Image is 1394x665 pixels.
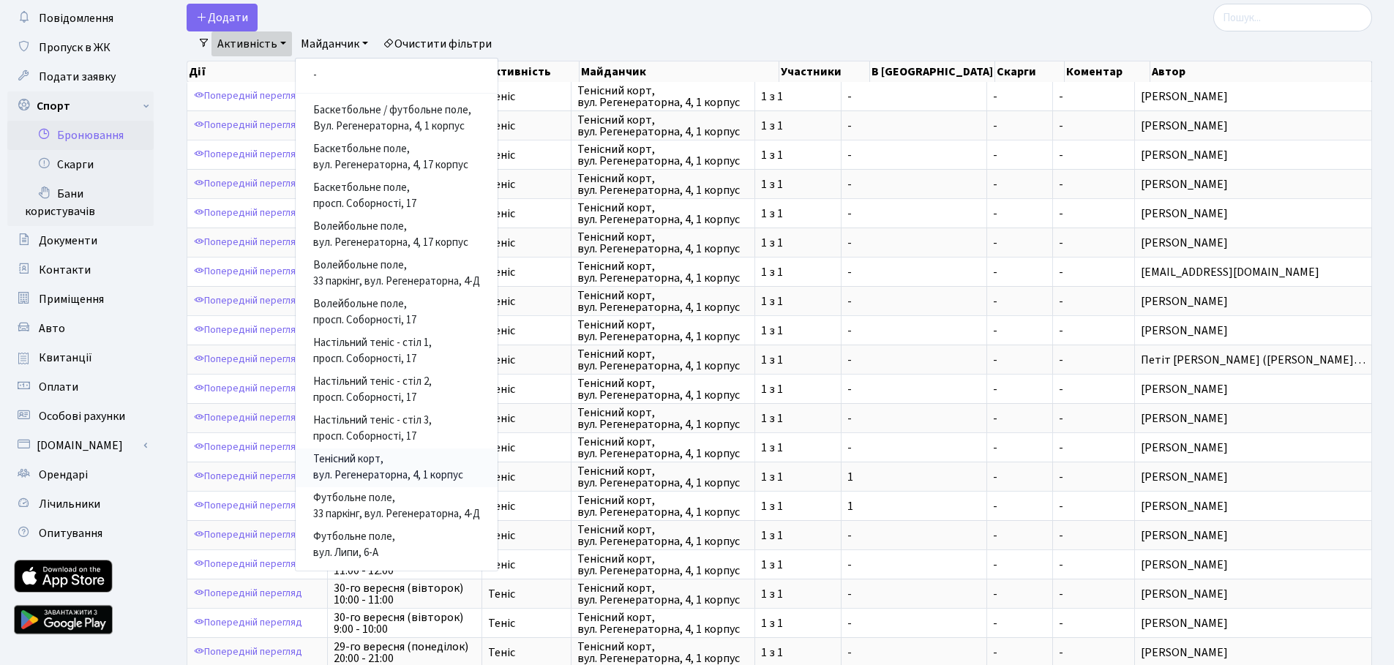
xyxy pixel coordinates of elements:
span: - [847,179,981,190]
a: Футбольне поле,33 паркінг, вул. Регенераторна, 4-Д [296,487,498,526]
span: [PERSON_NAME] [1141,617,1365,629]
span: Тенісний корт, вул. Регенераторна, 4, 1 корпус [577,612,748,635]
span: 30-го вересня (вівторок) 9:00 - 10:00 [334,612,476,635]
span: Орендарі [39,467,88,483]
span: 1 з 1 [761,413,836,424]
a: Попередній перегляд [190,465,306,488]
span: Тенісний корт, вул. Регенераторна, 4, 1 корпус [577,319,748,342]
span: Тенісний корт, вул. Регенераторна, 4, 1 корпус [577,377,748,401]
a: Настільний теніс - стіл 3,просп. Соборності, 17 [296,410,498,448]
span: - [993,266,1046,278]
a: Попередній перегляд [190,319,306,342]
span: Пропуск в ЖК [39,40,110,56]
span: Теніс [488,149,565,161]
span: - [1059,323,1063,339]
span: - [993,588,1046,600]
a: Пропуск в ЖК [7,33,154,62]
span: - [847,588,981,600]
a: Футбольне поле,вул. Липи, 6-А [296,526,498,565]
span: - [1059,469,1063,485]
a: Баскетбольне поле,просп. Соборності, 17 [296,177,498,216]
span: - [993,149,1046,161]
span: 1 [847,500,981,512]
span: 1 з 1 [761,588,836,600]
span: - [847,120,981,132]
span: 1 з 1 [761,296,836,307]
span: - [993,354,1046,366]
span: - [1059,293,1063,309]
span: - [1059,645,1063,661]
a: Попередній перегляд [190,173,306,195]
a: [DOMAIN_NAME] [7,431,154,460]
input: Пошук... [1213,4,1372,31]
span: - [1059,264,1063,280]
span: [PERSON_NAME] [1141,91,1365,102]
span: 1 [847,471,981,483]
span: Тенісний корт, вул. Регенераторна, 4, 1 корпус [577,202,748,225]
a: Майданчик [295,31,374,56]
span: [PERSON_NAME] [1141,471,1365,483]
span: Теніс [488,559,565,571]
span: Теніс [488,413,565,424]
span: 1 з 1 [761,383,836,395]
a: Квитанції [7,343,154,372]
span: Теніс [488,383,565,395]
th: Коментар [1065,61,1150,82]
span: - [847,325,981,337]
a: Орендарі [7,460,154,489]
a: Попередній перегляд [190,202,306,225]
span: [EMAIL_ADDRESS][DOMAIN_NAME] [1141,266,1365,278]
span: Теніс [488,179,565,190]
span: - [1059,615,1063,631]
span: - [847,237,981,249]
span: - [847,442,981,454]
a: Попередній перегляд [190,377,306,400]
a: - [296,64,498,87]
a: Попередній перегляд [190,348,306,371]
span: Тенісний корт, вул. Регенераторна, 4, 1 корпус [577,231,748,255]
a: Волейбольне поле,33 паркінг, вул. Регенераторна, 4-Д [296,255,498,293]
a: Попередній перегляд [190,641,306,664]
span: Тенісний корт, вул. Регенераторна, 4, 1 корпус [577,143,748,167]
span: - [1059,176,1063,192]
span: [PERSON_NAME] [1141,120,1365,132]
span: Петіт [PERSON_NAME] ([PERSON_NAME]… [1141,354,1365,366]
a: Скарги [7,150,154,179]
span: 1 з 1 [761,120,836,132]
span: Подати заявку [39,69,116,85]
span: [PERSON_NAME] [1141,179,1365,190]
a: Попередній перегляд [190,495,306,517]
a: Настільний теніс - стіл 2,просп. Соборності, 17 [296,371,498,410]
a: Попередній перегляд [190,582,306,605]
span: Тенісний корт, вул. Регенераторна, 4, 1 корпус [577,553,748,576]
th: Участники [779,61,870,82]
span: Тенісний корт, вул. Регенераторна, 4, 1 корпус [577,348,748,372]
span: Особові рахунки [39,408,125,424]
span: 1 з 1 [761,237,836,249]
span: 1 з 1 [761,647,836,658]
span: Тенісний корт, вул. Регенераторна, 4, 1 корпус [577,407,748,430]
span: Повідомлення [39,10,113,26]
th: В [GEOGRAPHIC_DATA] [870,61,995,82]
span: - [1059,352,1063,368]
span: - [847,647,981,658]
span: - [993,442,1046,454]
span: 1 з 1 [761,266,836,278]
span: Приміщення [39,291,104,307]
span: Авто [39,320,65,337]
span: [PERSON_NAME] [1141,559,1365,571]
a: Очистити фільтри [377,31,498,56]
a: Попередній перегляд [190,436,306,459]
span: - [847,530,981,541]
span: - [847,296,981,307]
span: Тенісний корт, вул. Регенераторна, 4, 1 корпус [577,260,748,284]
span: [PERSON_NAME] [1141,149,1365,161]
span: - [993,296,1046,307]
span: [PERSON_NAME] [1141,500,1365,512]
span: [PERSON_NAME] [1141,208,1365,219]
span: - [993,91,1046,102]
a: Активність [211,31,292,56]
span: Теніс [488,325,565,337]
a: Опитування [7,519,154,548]
span: Документи [39,233,97,249]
